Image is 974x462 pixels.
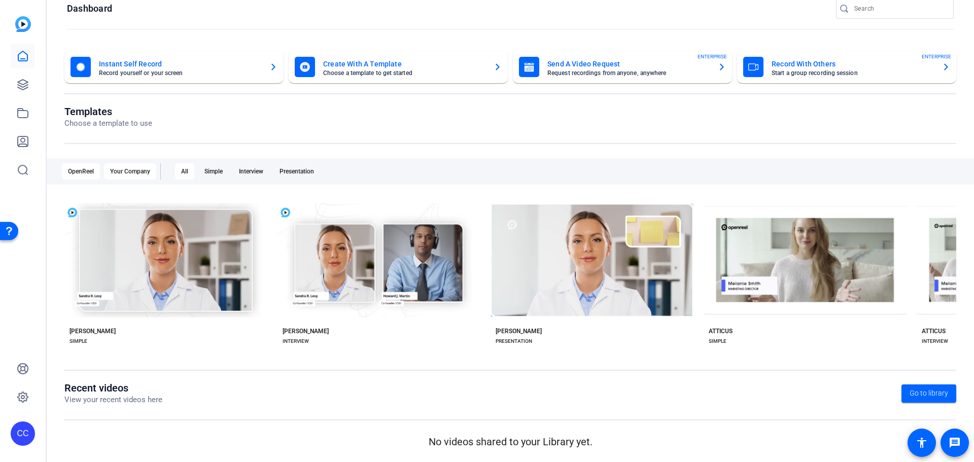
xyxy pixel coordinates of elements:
[283,327,329,335] div: [PERSON_NAME]
[198,163,229,180] div: Simple
[496,327,542,335] div: [PERSON_NAME]
[922,337,948,345] div: INTERVIEW
[922,53,951,60] span: ENTERPRISE
[64,434,956,449] p: No videos shared to your Library yet.
[69,327,116,335] div: [PERSON_NAME]
[15,16,31,32] img: blue-gradient.svg
[772,70,934,76] mat-card-subtitle: Start a group recording session
[949,437,961,449] mat-icon: message
[99,58,261,70] mat-card-title: Instant Self Record
[323,58,485,70] mat-card-title: Create With A Template
[273,163,320,180] div: Presentation
[709,337,726,345] div: SIMPLE
[513,51,732,83] button: Send A Video RequestRequest recordings from anyone, anywhereENTERPRISE
[67,3,112,15] h1: Dashboard
[11,421,35,446] div: CC
[901,384,956,403] a: Go to library
[709,327,733,335] div: ATTICUS
[69,337,87,345] div: SIMPLE
[289,51,508,83] button: Create With A TemplateChoose a template to get started
[64,105,152,118] h1: Templates
[283,337,309,345] div: INTERVIEW
[698,53,727,60] span: ENTERPRISE
[104,163,156,180] div: Your Company
[323,70,485,76] mat-card-subtitle: Choose a template to get started
[547,70,710,76] mat-card-subtitle: Request recordings from anyone, anywhere
[922,327,946,335] div: ATTICUS
[772,58,934,70] mat-card-title: Record With Others
[737,51,956,83] button: Record With OthersStart a group recording sessionENTERPRISE
[64,118,152,129] p: Choose a template to use
[547,58,710,70] mat-card-title: Send A Video Request
[496,337,532,345] div: PRESENTATION
[64,394,162,406] p: View your recent videos here
[854,3,946,15] input: Search
[64,382,162,394] h1: Recent videos
[62,163,100,180] div: OpenReel
[916,437,928,449] mat-icon: accessibility
[64,51,284,83] button: Instant Self RecordRecord yourself or your screen
[233,163,269,180] div: Interview
[910,388,948,399] span: Go to library
[175,163,194,180] div: All
[99,70,261,76] mat-card-subtitle: Record yourself or your screen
